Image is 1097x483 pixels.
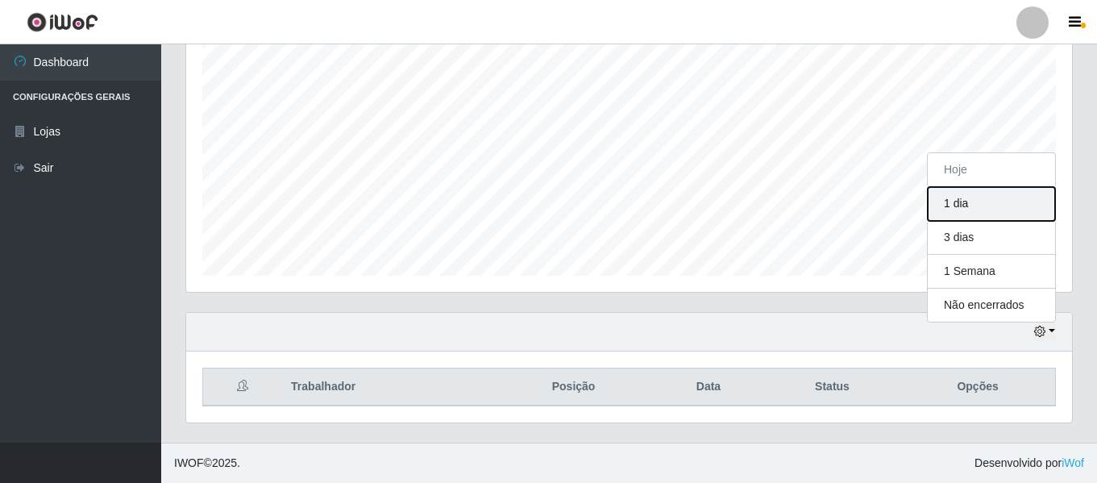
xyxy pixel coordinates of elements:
th: Posição [494,368,653,406]
th: Trabalhador [281,368,494,406]
span: © 2025 . [174,455,240,472]
th: Data [653,368,764,406]
a: iWof [1062,456,1084,469]
button: 1 dia [928,187,1055,221]
th: Status [764,368,900,406]
th: Opções [900,368,1055,406]
button: 3 dias [928,221,1055,255]
span: Desenvolvido por [974,455,1084,472]
button: Hoje [928,153,1055,187]
button: 1 Semana [928,255,1055,289]
span: IWOF [174,456,204,469]
button: Não encerrados [928,289,1055,322]
img: CoreUI Logo [27,12,98,32]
